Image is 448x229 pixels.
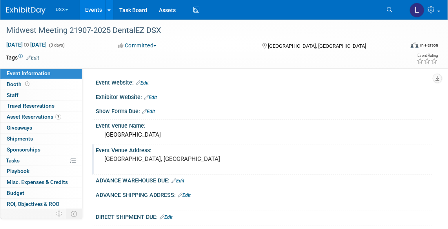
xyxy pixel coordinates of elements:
[115,41,160,49] button: Committed
[7,124,32,131] span: Giveaways
[96,175,432,185] div: ADVANCE WAREHOUSE DUE:
[96,120,432,130] div: Event Venue Name:
[96,105,432,115] div: Show Forms Due:
[0,90,82,101] a: Staff
[6,41,47,48] span: [DATE] [DATE]
[66,209,82,219] td: Toggle Event Tabs
[96,91,432,101] div: Exhibitor Website:
[142,109,155,114] a: Edit
[0,101,82,111] a: Travel Reservations
[410,3,424,18] img: Lori Stewart
[7,168,29,174] span: Playbook
[160,215,173,220] a: Edit
[6,54,39,61] td: Tags
[178,193,191,198] a: Edit
[7,135,33,142] span: Shipments
[7,81,31,87] span: Booth
[4,23,396,38] div: Midwest Meeting 21907-2025 DentalEZ DSX
[0,188,82,198] a: Budget
[7,179,68,185] span: Misc. Expenses & Credits
[48,43,65,48] span: (3 days)
[0,177,82,188] a: Misc. Expenses & Credits
[417,54,438,58] div: Event Rating
[7,190,24,196] span: Budget
[7,146,40,153] span: Sponsorships
[6,157,20,164] span: Tasks
[96,77,432,87] div: Event Website:
[55,114,61,120] span: 7
[268,43,366,49] span: [GEOGRAPHIC_DATA], [GEOGRAPHIC_DATA]
[0,133,82,144] a: Shipments
[96,211,432,221] div: DIRECT SHIPMENT DUE:
[411,42,419,48] img: Format-Inperson.png
[0,144,82,155] a: Sponsorships
[0,79,82,90] a: Booth
[6,7,46,14] img: ExhibitDay
[96,144,432,154] div: Event Venue Address:
[26,55,39,61] a: Edit
[371,41,438,52] div: Event Format
[0,112,82,122] a: Asset Reservations7
[420,42,438,48] div: In-Person
[24,81,31,87] span: Booth not reserved yet
[23,41,30,48] span: to
[102,129,426,141] div: [GEOGRAPHIC_DATA]
[7,103,55,109] span: Travel Reservations
[96,189,432,199] div: ADVANCE SHIPPING ADDRESS:
[7,92,18,98] span: Staff
[144,95,157,100] a: Edit
[0,199,82,209] a: ROI, Objectives & ROO
[0,166,82,177] a: Playbook
[171,178,184,184] a: Edit
[7,114,61,120] span: Asset Reservations
[104,155,228,162] pre: [GEOGRAPHIC_DATA], [GEOGRAPHIC_DATA]
[136,80,149,86] a: Edit
[7,201,59,207] span: ROI, Objectives & ROO
[53,209,66,219] td: Personalize Event Tab Strip
[0,68,82,79] a: Event Information
[0,123,82,133] a: Giveaways
[7,70,51,76] span: Event Information
[0,155,82,166] a: Tasks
